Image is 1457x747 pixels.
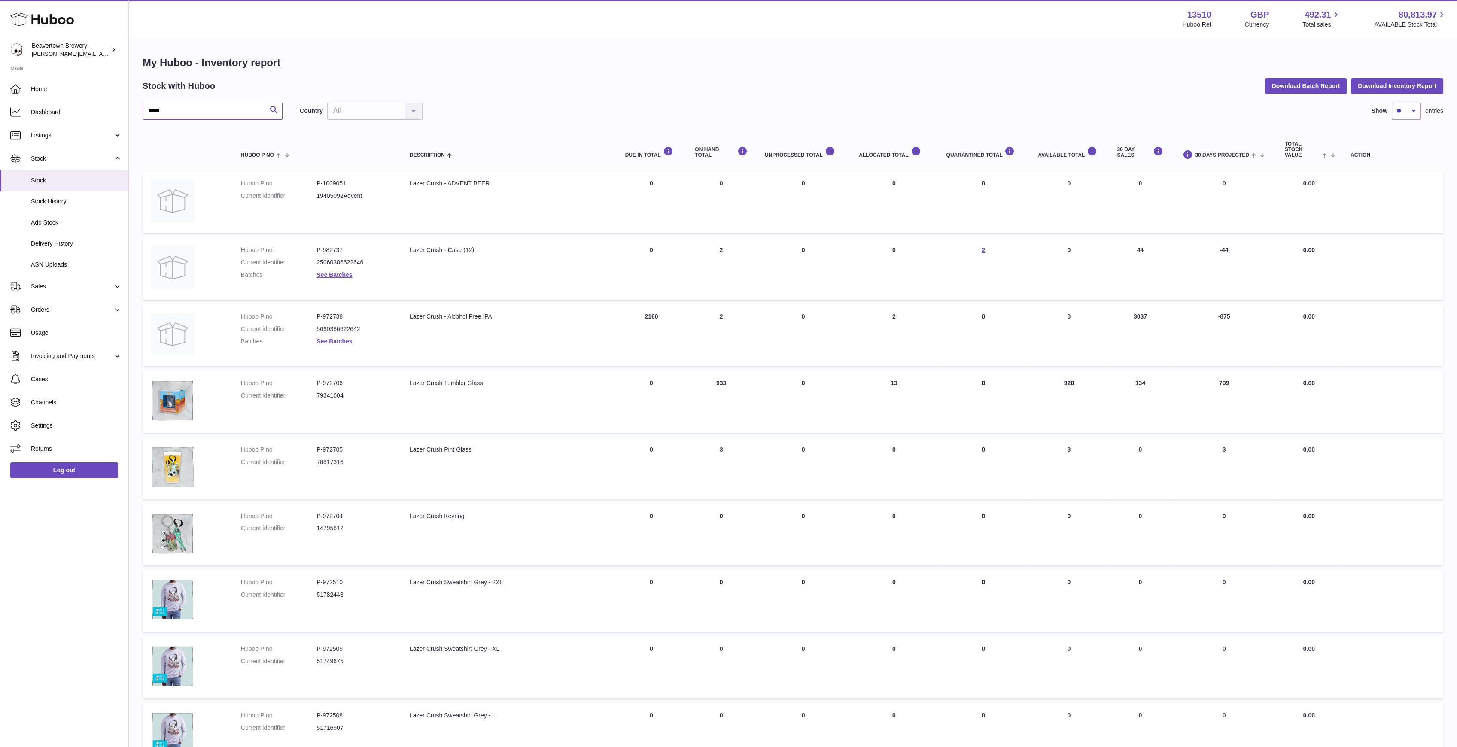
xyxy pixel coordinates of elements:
[31,240,122,248] span: Delivery History
[241,271,317,279] dt: Batches
[859,146,929,158] div: ALLOCATED Total
[31,375,122,383] span: Cases
[1172,570,1276,632] td: 0
[410,179,608,188] div: Lazer Crush - ADVENT BEER
[686,237,756,300] td: 2
[1303,712,1315,719] span: 0.00
[617,437,687,499] td: 0
[241,657,317,665] dt: Current identifier
[31,261,122,269] span: ASN Uploads
[1187,9,1211,21] strong: 13510
[1302,21,1341,29] span: Total sales
[686,171,756,233] td: 0
[300,107,323,115] label: Country
[1303,579,1315,586] span: 0.00
[316,446,392,454] dd: P-972705
[982,380,986,386] span: 0
[850,237,937,300] td: 0
[1109,370,1172,433] td: 134
[1285,141,1320,158] span: Total stock value
[1109,237,1172,300] td: 44
[1109,504,1172,566] td: 0
[1109,570,1172,632] td: 0
[316,458,392,466] dd: 78817316
[850,171,937,233] td: 0
[32,50,218,57] span: [PERSON_NAME][EMAIL_ADDRESS][PERSON_NAME][DOMAIN_NAME]
[316,179,392,188] dd: P-1009051
[982,645,986,652] span: 0
[1305,9,1331,21] span: 492.31
[241,578,317,586] dt: Huboo P no
[241,246,317,254] dt: Huboo P no
[982,180,986,187] span: 0
[151,645,194,688] img: product image
[241,325,317,333] dt: Current identifier
[1172,171,1276,233] td: 0
[151,313,194,355] img: product image
[410,152,445,158] span: Description
[1425,107,1443,115] span: entries
[151,246,194,289] img: product image
[982,313,986,320] span: 0
[10,462,118,478] a: Log out
[241,152,274,158] span: Huboo P no
[1303,446,1315,453] span: 0.00
[316,271,352,278] a: See Batches
[316,338,352,345] a: See Batches
[316,379,392,387] dd: P-972706
[316,724,392,732] dd: 51716907
[410,645,608,653] div: Lazer Crush Sweatshirt Grey - XL
[31,422,122,430] span: Settings
[241,179,317,188] dt: Huboo P no
[241,392,317,400] dt: Current identifier
[1029,504,1108,566] td: 0
[241,524,317,532] dt: Current identifier
[31,306,113,314] span: Orders
[1303,180,1315,187] span: 0.00
[756,237,850,300] td: 0
[241,591,317,599] dt: Current identifier
[1303,246,1315,253] span: 0.00
[617,304,687,366] td: 2160
[686,370,756,433] td: 933
[982,446,986,453] span: 0
[151,379,194,422] img: product image
[410,313,608,321] div: Lazer Crush - Alcohol Free IPA
[410,246,608,254] div: Lazer Crush - Case (12)
[1029,636,1108,698] td: 0
[1172,370,1276,433] td: 799
[1374,9,1447,29] a: 80,813.97 AVAILABLE Stock Total
[1038,146,1100,158] div: AVAILABLE Total
[1372,107,1387,115] label: Show
[1303,313,1315,320] span: 0.00
[151,179,194,222] img: product image
[143,56,1443,70] h1: My Huboo - Inventory report
[946,146,1021,158] div: QUARANTINED Total
[1303,380,1315,386] span: 0.00
[410,446,608,454] div: Lazer Crush Pint Glass
[410,379,608,387] div: Lazer Crush Tumbler Glass
[410,512,608,520] div: Lazer Crush Keyring
[31,155,113,163] span: Stock
[850,504,937,566] td: 0
[316,512,392,520] dd: P-972704
[850,636,937,698] td: 0
[1303,645,1315,652] span: 0.00
[316,578,392,586] dd: P-972510
[316,591,392,599] dd: 51782443
[850,570,937,632] td: 0
[756,171,850,233] td: 0
[241,711,317,720] dt: Huboo P no
[316,246,392,254] dd: P-982737
[241,446,317,454] dt: Huboo P no
[1245,21,1269,29] div: Currency
[31,352,113,360] span: Invoicing and Payments
[617,636,687,698] td: 0
[695,146,748,158] div: ON HAND Total
[756,304,850,366] td: 0
[1109,304,1172,366] td: 3037
[686,504,756,566] td: 0
[850,370,937,433] td: 13
[850,437,937,499] td: 0
[241,458,317,466] dt: Current identifier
